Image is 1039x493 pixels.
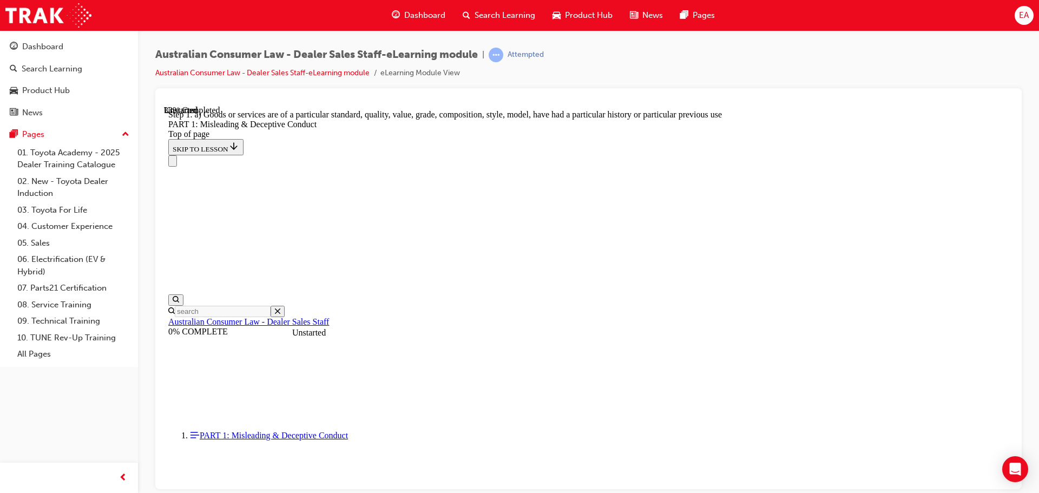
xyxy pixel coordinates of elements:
[565,9,613,22] span: Product Hub
[4,34,80,50] button: SKIP TO LESSON
[693,9,715,22] span: Pages
[10,86,18,96] span: car-icon
[13,346,134,363] a: All Pages
[4,212,165,221] a: Australian Consumer Law - Dealer Sales Staff
[489,48,503,62] span: learningRecordVerb_ATTEMPT-icon
[122,128,129,142] span: up-icon
[680,9,688,22] span: pages-icon
[5,3,91,28] img: Trak
[4,124,134,144] button: Pages
[4,24,845,34] div: Top of page
[22,41,63,53] div: Dashboard
[454,4,544,27] a: search-iconSearch Learning
[155,49,478,61] span: Australian Consumer Law - Dealer Sales Staff-eLearning module
[4,103,134,123] a: News
[10,42,18,52] span: guage-icon
[13,313,134,330] a: 09. Technical Training
[13,330,134,346] a: 10. TUNE Rev-Up Training
[22,63,82,75] div: Search Learning
[13,235,134,252] a: 05. Sales
[1002,456,1028,482] div: Open Intercom Messenger
[544,4,621,27] a: car-iconProduct Hub
[11,200,107,212] input: Search
[463,9,470,22] span: search-icon
[13,144,134,173] a: 01. Toyota Academy - 2025 Dealer Training Catalogue
[672,4,724,27] a: pages-iconPages
[13,173,134,202] a: 02. New - Toyota Dealer Induction
[119,471,127,485] span: prev-icon
[10,108,18,118] span: news-icon
[4,14,845,24] div: PART 1: Misleading & Deceptive Conduct
[10,130,18,140] span: pages-icon
[4,81,134,101] a: Product Hub
[13,218,134,235] a: 04. Customer Experience
[22,84,70,97] div: Product Hub
[9,40,75,48] span: SKIP TO LESSON
[13,297,134,313] a: 08. Service Training
[404,9,445,22] span: Dashboard
[10,64,17,74] span: search-icon
[128,222,144,232] div: Unstarted
[4,189,19,200] button: Open search menu
[621,4,672,27] a: news-iconNews
[4,59,134,79] a: Search Learning
[475,9,535,22] span: Search Learning
[13,251,134,280] a: 06. Electrification (EV & Hybrid)
[630,9,638,22] span: news-icon
[4,35,134,124] button: DashboardSearch LearningProduct HubNews
[22,107,43,119] div: News
[107,200,121,212] button: Close search menu
[4,50,13,61] button: Close navigation menu
[4,221,845,231] div: 0% COMPLETE
[22,128,44,141] div: Pages
[392,9,400,22] span: guage-icon
[1015,6,1034,25] button: EA
[13,280,134,297] a: 07. Parts21 Certification
[4,37,134,57] a: Dashboard
[553,9,561,22] span: car-icon
[383,4,454,27] a: guage-iconDashboard
[380,67,460,80] li: eLearning Module View
[1019,9,1029,22] span: EA
[508,50,544,60] div: Attempted
[642,9,663,22] span: News
[4,4,845,14] div: Step 1. a) Goods or services are of a particular standard, quality, value, grade, composition, st...
[482,49,484,61] span: |
[13,202,134,219] a: 03. Toyota For Life
[155,68,370,77] a: Australian Consumer Law - Dealer Sales Staff-eLearning module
